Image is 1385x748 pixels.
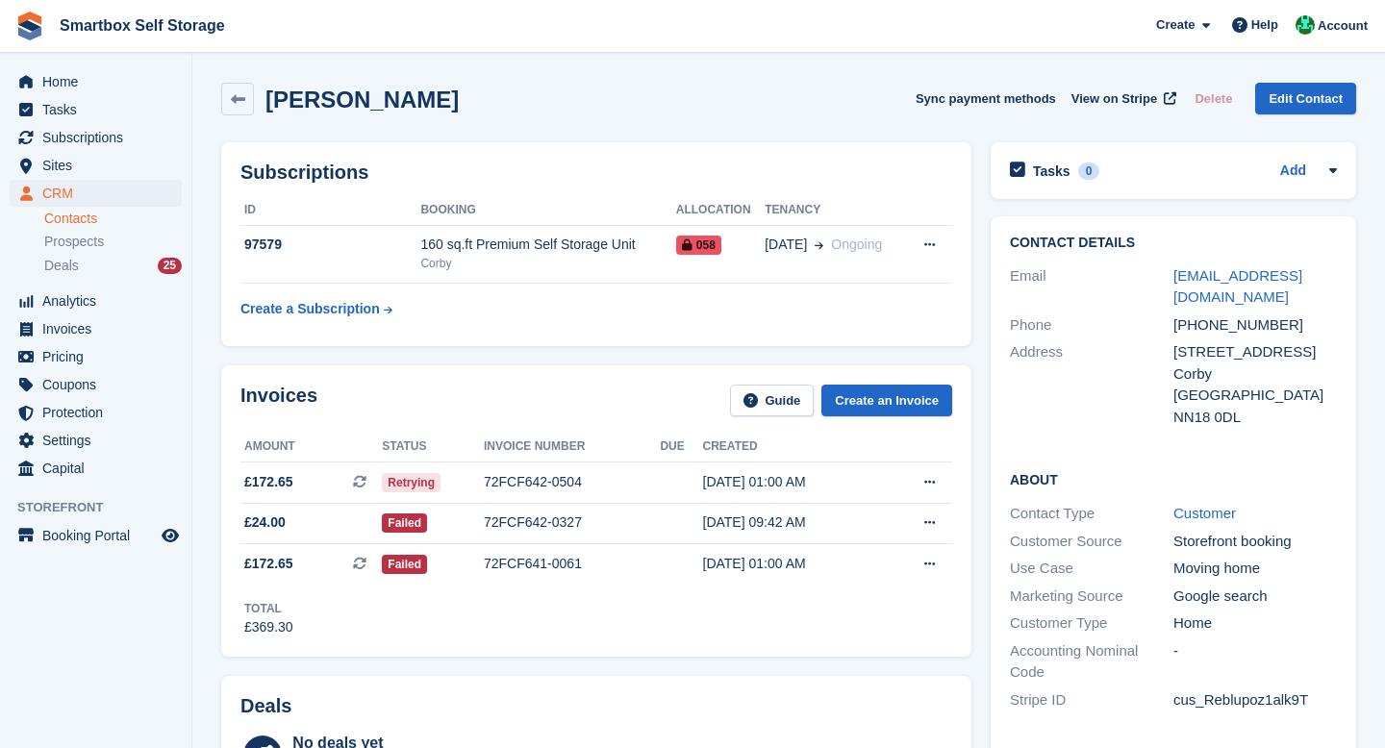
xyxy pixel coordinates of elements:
[10,180,182,207] a: menu
[42,343,158,370] span: Pricing
[42,96,158,123] span: Tasks
[1173,586,1337,608] div: Google search
[10,315,182,342] a: menu
[240,291,392,327] a: Create a Subscription
[1251,15,1278,35] span: Help
[244,617,293,637] div: £369.30
[1173,314,1337,337] div: [PHONE_NUMBER]
[10,427,182,454] a: menu
[10,343,182,370] a: menu
[1010,689,1173,711] div: Stripe ID
[244,512,286,533] span: £24.00
[158,258,182,274] div: 25
[10,124,182,151] a: menu
[44,233,104,251] span: Prospects
[1010,341,1173,428] div: Address
[831,237,882,252] span: Ongoing
[244,472,293,492] span: £172.65
[42,427,158,454] span: Settings
[730,385,815,416] a: Guide
[821,385,952,416] a: Create an Invoice
[916,83,1056,114] button: Sync payment methods
[382,432,484,462] th: Status
[42,455,158,482] span: Capital
[42,152,158,179] span: Sites
[10,287,182,314] a: menu
[765,235,807,255] span: [DATE]
[1010,586,1173,608] div: Marketing Source
[1173,558,1337,580] div: Moving home
[1187,83,1240,114] button: Delete
[240,695,291,717] h2: Deals
[1173,385,1337,407] div: [GEOGRAPHIC_DATA]
[1173,505,1236,521] a: Customer
[265,87,459,112] h2: [PERSON_NAME]
[44,232,182,252] a: Prospects
[382,513,427,533] span: Failed
[10,96,182,123] a: menu
[1173,612,1337,635] div: Home
[420,255,675,272] div: Corby
[1010,558,1173,580] div: Use Case
[244,554,293,574] span: £172.65
[240,299,380,319] div: Create a Subscription
[10,371,182,398] a: menu
[1173,341,1337,363] div: [STREET_ADDRESS]
[42,287,158,314] span: Analytics
[1173,689,1337,711] div: cus_Reblupoz1alk9T
[703,554,883,574] div: [DATE] 01:00 AM
[159,524,182,547] a: Preview store
[52,10,233,41] a: Smartbox Self Storage
[240,432,382,462] th: Amount
[1010,531,1173,553] div: Customer Source
[244,600,293,617] div: Total
[10,455,182,482] a: menu
[1173,640,1337,684] div: -
[42,68,158,95] span: Home
[1078,162,1100,180] div: 0
[10,152,182,179] a: menu
[676,236,721,255] span: 058
[1173,363,1337,386] div: Corby
[1173,531,1337,553] div: Storefront booking
[382,473,441,492] span: Retrying
[17,498,191,517] span: Storefront
[1255,83,1356,114] a: Edit Contact
[240,385,317,416] h2: Invoices
[484,432,660,462] th: Invoice number
[10,399,182,426] a: menu
[1071,89,1157,109] span: View on Stripe
[240,162,952,184] h2: Subscriptions
[484,512,660,533] div: 72FCF642-0327
[484,554,660,574] div: 72FCF641-0061
[765,195,904,226] th: Tenancy
[10,522,182,549] a: menu
[240,235,420,255] div: 97579
[42,315,158,342] span: Invoices
[420,195,675,226] th: Booking
[1010,236,1337,251] h2: Contact Details
[42,124,158,151] span: Subscriptions
[484,472,660,492] div: 72FCF642-0504
[1010,640,1173,684] div: Accounting Nominal Code
[1010,612,1173,635] div: Customer Type
[703,432,883,462] th: Created
[1280,161,1306,183] a: Add
[44,256,182,276] a: Deals 25
[42,522,158,549] span: Booking Portal
[10,68,182,95] a: menu
[703,512,883,533] div: [DATE] 09:42 AM
[1010,469,1337,488] h2: About
[1318,16,1368,36] span: Account
[1296,15,1315,35] img: Elinor Shepherd
[1010,314,1173,337] div: Phone
[44,257,79,275] span: Deals
[1033,162,1070,180] h2: Tasks
[1173,407,1337,429] div: NN18 0DL
[1010,265,1173,309] div: Email
[42,180,158,207] span: CRM
[42,399,158,426] span: Protection
[42,371,158,398] span: Coupons
[1156,15,1195,35] span: Create
[15,12,44,40] img: stora-icon-8386f47178a22dfd0bd8f6a31ec36ba5ce8667c1dd55bd0f319d3a0aa187defe.svg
